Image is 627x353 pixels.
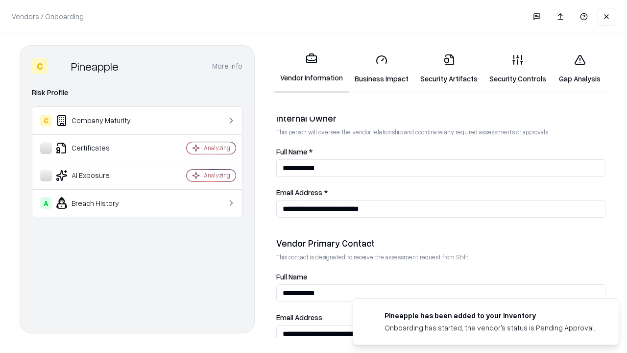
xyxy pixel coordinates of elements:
div: Breach History [40,197,157,209]
a: Security Artifacts [414,46,483,92]
label: Email Address [276,314,605,321]
p: Vendors / Onboarding [12,11,84,22]
a: Vendor Information [274,45,349,93]
p: This contact is designated to receive the assessment request from Shift [276,253,605,261]
div: Vendor Primary Contact [276,237,605,249]
label: Full Name [276,273,605,280]
div: Onboarding has started, the vendor's status is Pending Approval. [385,323,595,333]
div: Pineapple has been added to your inventory [385,310,595,321]
img: pineappleenergy.com [365,310,377,322]
div: AI Exposure [40,170,157,181]
a: Business Impact [349,46,414,92]
div: Pineapple [71,58,119,74]
a: Security Controls [483,46,552,92]
div: A [40,197,52,209]
div: Company Maturity [40,115,157,126]
a: Gap Analysis [552,46,607,92]
div: Analyzing [204,144,230,152]
label: Full Name * [276,148,605,155]
div: C [40,115,52,126]
div: Internal Owner [276,112,605,124]
p: This person will oversee the vendor relationship and coordinate any required assessments or appro... [276,128,605,136]
button: More info [212,57,242,75]
div: Risk Profile [32,87,242,99]
div: C [32,58,48,74]
label: Email Address * [276,189,605,196]
div: Certificates [40,142,157,154]
div: Analyzing [204,171,230,179]
img: Pineapple [51,58,67,74]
